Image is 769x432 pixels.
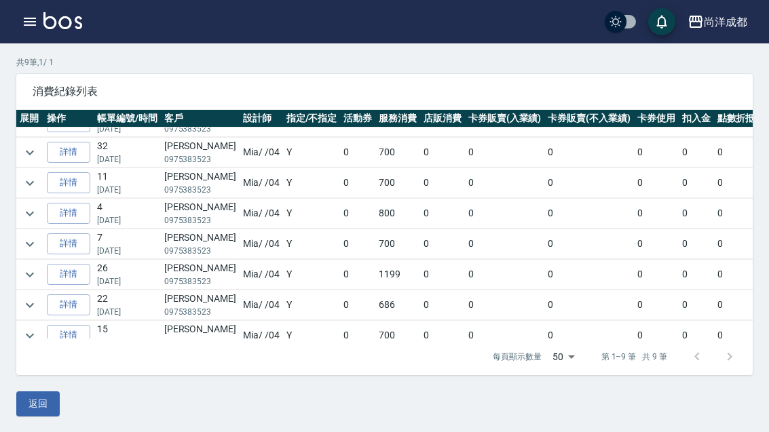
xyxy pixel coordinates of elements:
[465,290,545,320] td: 0
[679,138,714,168] td: 0
[97,184,157,196] p: [DATE]
[634,260,679,290] td: 0
[164,245,236,257] p: 0975383523
[47,172,90,193] a: 詳情
[97,153,157,165] p: [DATE]
[47,233,90,254] a: 詳情
[20,203,40,224] button: expand row
[161,229,240,259] td: [PERSON_NAME]
[20,295,40,315] button: expand row
[465,110,545,127] th: 卡券販賣(入業績)
[544,321,634,351] td: 0
[340,110,375,127] th: 活動券
[97,245,157,257] p: [DATE]
[97,214,157,227] p: [DATE]
[20,326,40,346] button: expand row
[679,290,714,320] td: 0
[94,321,161,351] td: 15
[375,199,420,229] td: 800
[43,110,94,127] th: 操作
[375,321,420,351] td: 700
[544,260,634,290] td: 0
[679,110,714,127] th: 扣入金
[94,199,161,229] td: 4
[94,260,161,290] td: 26
[161,199,240,229] td: [PERSON_NAME]
[420,199,465,229] td: 0
[679,260,714,290] td: 0
[283,138,341,168] td: Y
[283,260,341,290] td: Y
[94,110,161,127] th: 帳單編號/時間
[634,290,679,320] td: 0
[544,290,634,320] td: 0
[20,264,40,285] button: expand row
[634,229,679,259] td: 0
[161,110,240,127] th: 客戶
[634,199,679,229] td: 0
[679,321,714,351] td: 0
[94,290,161,320] td: 22
[340,290,375,320] td: 0
[340,321,375,351] td: 0
[340,168,375,198] td: 0
[164,123,236,135] p: 0975383523
[544,229,634,259] td: 0
[164,336,236,349] p: 0975383523
[94,168,161,198] td: 11
[240,168,283,198] td: Mia / /04
[43,12,82,29] img: Logo
[97,336,157,349] p: [DATE]
[47,264,90,285] a: 詳情
[240,290,283,320] td: Mia / /04
[375,110,420,127] th: 服務消費
[94,138,161,168] td: 32
[164,275,236,288] p: 0975383523
[420,290,465,320] td: 0
[375,260,420,290] td: 1199
[16,110,43,127] th: 展開
[465,138,545,168] td: 0
[240,138,283,168] td: Mia / /04
[16,391,60,416] button: 返回
[420,260,465,290] td: 0
[465,229,545,259] td: 0
[340,229,375,259] td: 0
[161,138,240,168] td: [PERSON_NAME]
[544,138,634,168] td: 0
[161,290,240,320] td: [PERSON_NAME]
[283,321,341,351] td: Y
[283,290,341,320] td: Y
[420,138,465,168] td: 0
[47,142,90,163] a: 詳情
[47,294,90,315] a: 詳情
[164,153,236,165] p: 0975383523
[283,199,341,229] td: Y
[679,229,714,259] td: 0
[375,138,420,168] td: 700
[544,168,634,198] td: 0
[97,123,157,135] p: [DATE]
[547,338,580,375] div: 50
[240,199,283,229] td: Mia / /04
[420,229,465,259] td: 0
[240,110,283,127] th: 設計師
[240,229,283,259] td: Mia / /04
[704,14,747,31] div: 尚洋成都
[634,321,679,351] td: 0
[544,110,634,127] th: 卡券販賣(不入業績)
[544,199,634,229] td: 0
[465,321,545,351] td: 0
[682,8,753,36] button: 尚洋成都
[375,229,420,259] td: 700
[648,8,675,35] button: save
[375,290,420,320] td: 686
[94,229,161,259] td: 7
[465,168,545,198] td: 0
[465,260,545,290] td: 0
[33,85,736,98] span: 消費紀錄列表
[420,321,465,351] td: 0
[420,110,465,127] th: 店販消費
[161,168,240,198] td: [PERSON_NAME]
[97,275,157,288] p: [DATE]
